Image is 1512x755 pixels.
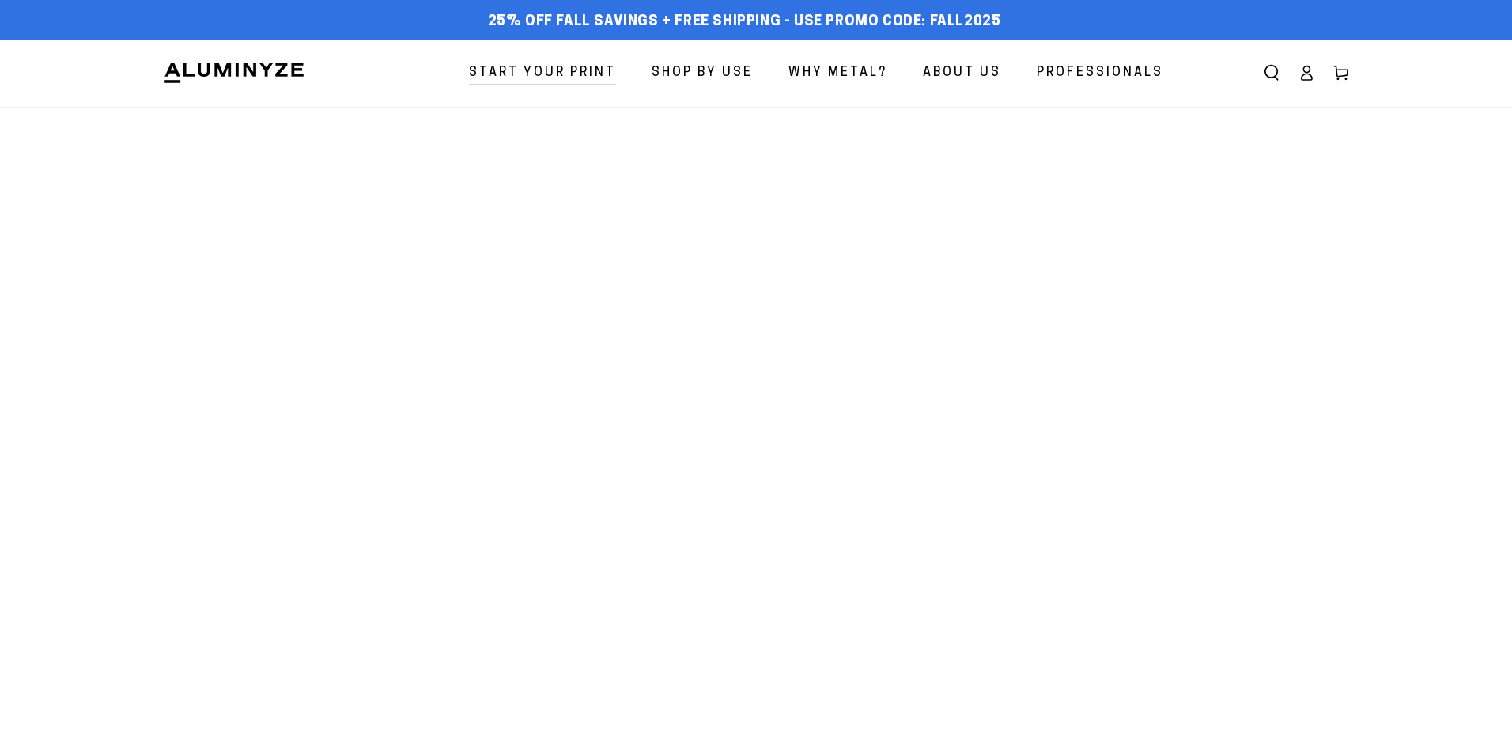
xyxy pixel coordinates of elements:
[1037,62,1163,85] span: Professionals
[911,52,1013,94] a: About Us
[788,62,887,85] span: Why Metal?
[777,52,899,94] a: Why Metal?
[640,52,765,94] a: Shop By Use
[469,62,616,85] span: Start Your Print
[923,62,1001,85] span: About Us
[1025,52,1175,94] a: Professionals
[163,61,305,85] img: Aluminyze
[488,13,1001,31] span: 25% off FALL Savings + Free Shipping - Use Promo Code: FALL2025
[457,52,628,94] a: Start Your Print
[652,62,753,85] span: Shop By Use
[1254,55,1289,90] summary: Search our site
